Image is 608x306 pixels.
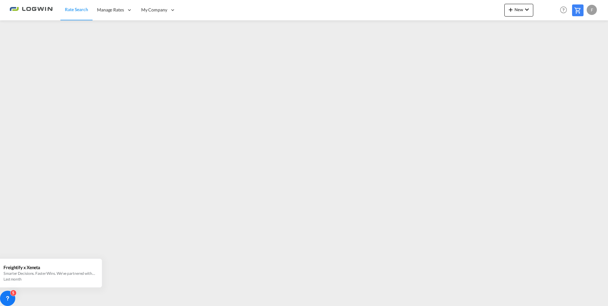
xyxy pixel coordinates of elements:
button: icon-plus 400-fgNewicon-chevron-down [504,4,533,17]
md-icon: icon-chevron-down [523,6,531,13]
span: Rate Search [65,7,88,12]
span: My Company [141,7,167,13]
md-icon: icon-plus 400-fg [507,6,515,13]
span: Manage Rates [97,7,124,13]
div: F [587,5,597,15]
span: New [507,7,531,12]
span: Help [558,4,569,15]
div: Help [558,4,572,16]
img: 2761ae10d95411efa20a1f5e0282d2d7.png [10,3,52,17]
